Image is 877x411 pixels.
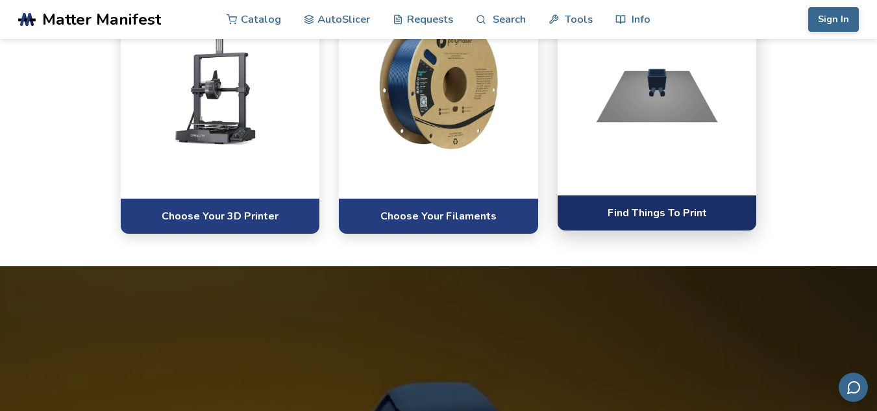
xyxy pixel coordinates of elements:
[42,10,161,29] span: Matter Manifest
[571,16,744,146] img: Select materials
[134,19,307,149] img: Choose a printer
[352,19,525,149] img: Pick software
[839,373,868,402] button: Send feedback via email
[808,7,859,32] button: Sign In
[121,198,320,234] a: Choose Your 3D Printer
[558,195,757,230] a: Find Things To Print
[339,198,538,234] a: Choose Your Filaments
